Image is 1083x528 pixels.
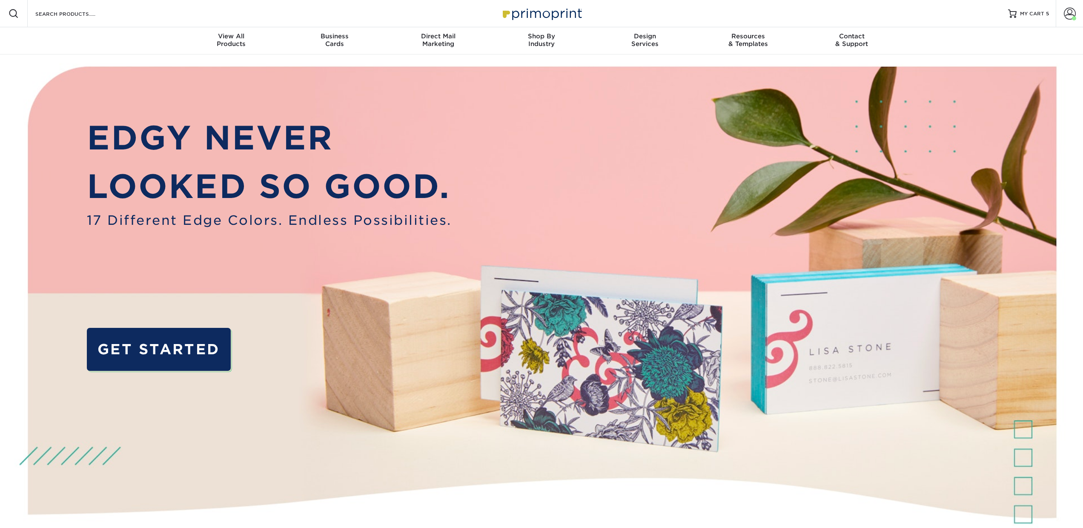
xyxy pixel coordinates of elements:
[87,211,452,230] span: 17 Different Edge Colors. Endless Possibilities.
[87,328,231,370] a: GET STARTED
[490,27,593,55] a: Shop ByIndustry
[87,162,452,211] p: LOOKED SO GOOD.
[593,32,696,40] span: Design
[1046,11,1049,17] span: 5
[283,27,387,55] a: BusinessCards
[1020,10,1044,17] span: MY CART
[34,9,117,19] input: SEARCH PRODUCTS.....
[593,27,696,55] a: DesignServices
[387,27,490,55] a: Direct MailMarketing
[490,32,593,40] span: Shop By
[499,4,584,23] img: Primoprint
[800,32,903,48] div: & Support
[800,32,903,40] span: Contact
[593,32,696,48] div: Services
[283,32,387,48] div: Cards
[490,32,593,48] div: Industry
[180,32,283,48] div: Products
[180,27,283,55] a: View AllProducts
[387,32,490,48] div: Marketing
[87,114,452,162] p: EDGY NEVER
[283,32,387,40] span: Business
[800,27,903,55] a: Contact& Support
[696,32,800,40] span: Resources
[387,32,490,40] span: Direct Mail
[696,32,800,48] div: & Templates
[180,32,283,40] span: View All
[696,27,800,55] a: Resources& Templates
